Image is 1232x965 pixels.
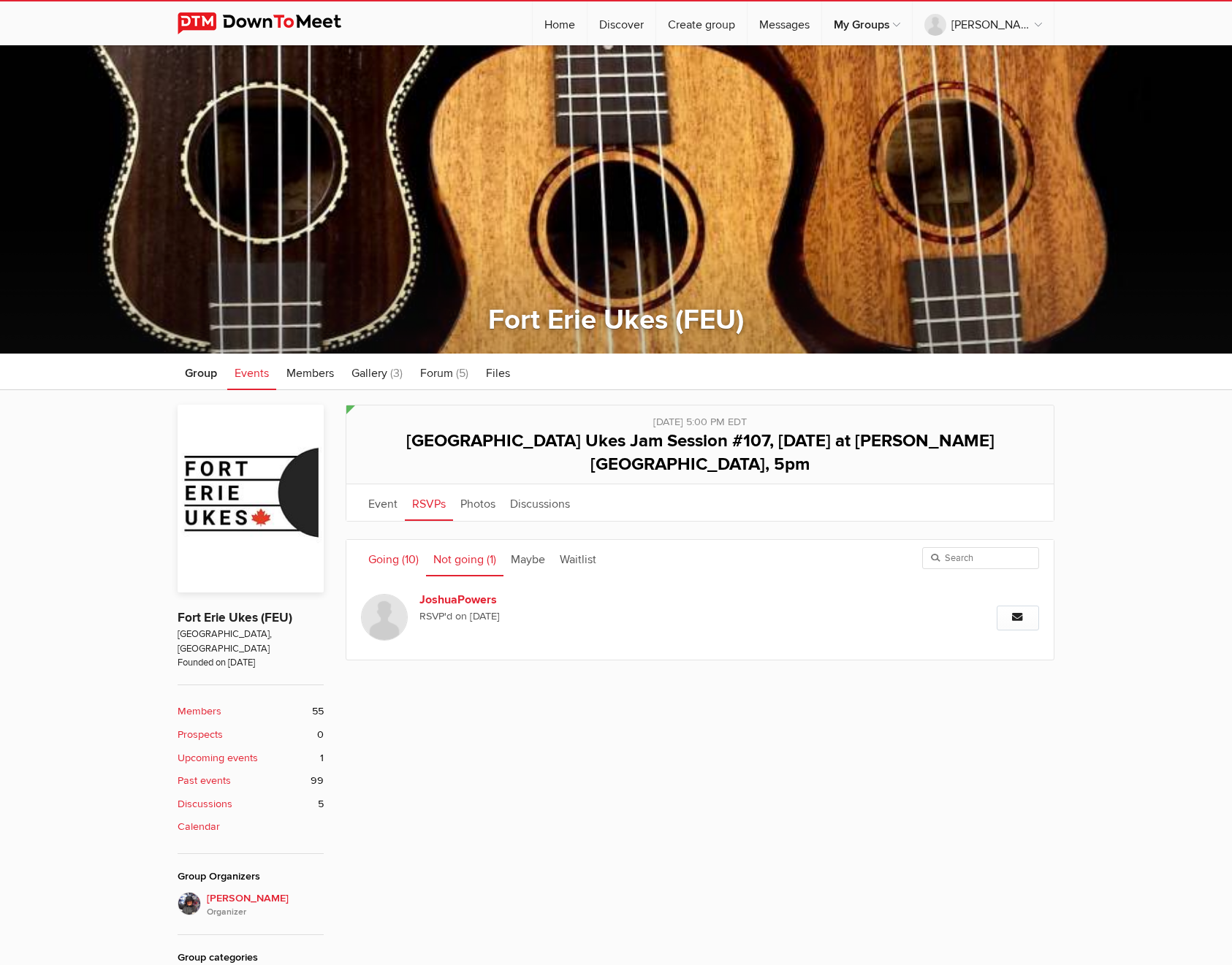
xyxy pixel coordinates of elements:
img: JoshuaPowers [361,594,408,641]
b: Prospects [178,727,223,743]
img: Fort Erie Ukes (FEU) [178,405,324,593]
span: Founded on [DATE] [178,656,324,670]
a: Event [361,484,405,521]
span: Group [185,366,217,381]
a: Upcoming events 1 [178,750,324,766]
a: Maybe [503,540,552,576]
span: 1 [320,750,324,766]
span: 99 [311,773,324,789]
a: Past events 99 [178,773,324,789]
span: (5) [456,366,468,381]
span: Forum [420,366,453,381]
img: DownToMeet [178,12,364,34]
a: Fort Erie Ukes (FEU) [488,303,744,337]
a: Photos [453,484,503,521]
i: [DATE] [470,610,500,622]
a: Members [279,354,341,390]
span: 5 [318,796,324,812]
a: Events [227,354,276,390]
a: Calendar [178,819,324,835]
a: Waitlist [552,540,604,576]
span: Events [235,366,269,381]
b: Calendar [178,819,220,835]
span: (1) [487,552,496,567]
a: Prospects 0 [178,727,324,743]
span: [PERSON_NAME] [207,890,324,920]
span: Files [486,366,510,381]
a: JoshuaPowers [419,591,669,609]
a: Going (10) [361,540,426,576]
div: [DATE] 5:00 PM EDT [361,405,1039,430]
a: Discussions 5 [178,796,324,812]
span: RSVP'd on [419,609,836,625]
a: Members 55 [178,703,324,720]
span: (10) [402,552,419,567]
a: Not going (1) [426,540,503,576]
a: My Groups [822,1,912,45]
a: Discussions [503,484,577,521]
span: Gallery [351,366,387,381]
span: [GEOGRAPHIC_DATA], [GEOGRAPHIC_DATA] [178,628,324,656]
b: Members [178,703,221,720]
a: Group [178,354,224,390]
b: Discussions [178,796,232,812]
div: Group Organizers [178,869,324,885]
a: Create group [656,1,747,45]
a: Home [533,1,587,45]
span: 55 [312,703,324,720]
a: Forum (5) [413,354,476,390]
a: Gallery (3) [344,354,410,390]
img: Elaine [178,892,201,915]
a: [PERSON_NAME]Organizer [178,892,324,920]
b: Past events [178,773,231,789]
span: 0 [317,727,324,743]
b: Upcoming events [178,750,258,766]
a: Discover [588,1,655,45]
span: [GEOGRAPHIC_DATA] Ukes Jam Session #107, [DATE] at [PERSON_NAME][GEOGRAPHIC_DATA], 5pm [406,430,995,475]
a: Messages [748,1,821,45]
a: [PERSON_NAME] [913,1,1054,45]
i: Organizer [207,906,324,919]
a: Fort Erie Ukes (FEU) [178,610,292,625]
span: (3) [390,366,403,381]
input: Search [922,547,1039,569]
a: RSVPs [405,484,453,521]
span: Members [286,366,334,381]
a: Files [479,354,517,390]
